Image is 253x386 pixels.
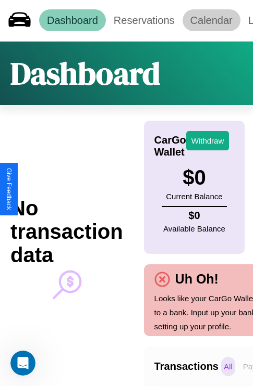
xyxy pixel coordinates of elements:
[5,168,13,210] div: Give Feedback
[221,357,235,376] p: All
[186,131,230,150] button: Withdraw
[163,210,225,222] h4: $ 0
[10,197,123,267] h2: No transaction data
[106,9,183,31] a: Reservations
[166,166,222,189] h3: $ 0
[154,361,219,372] h4: Transactions
[39,9,106,31] a: Dashboard
[163,222,225,236] p: Available Balance
[166,189,222,203] p: Current Balance
[154,134,186,158] h4: CarGo Wallet
[170,272,224,287] h4: Uh Oh!
[10,351,35,376] iframe: Intercom live chat
[10,52,160,95] h1: Dashboard
[183,9,240,31] a: Calendar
